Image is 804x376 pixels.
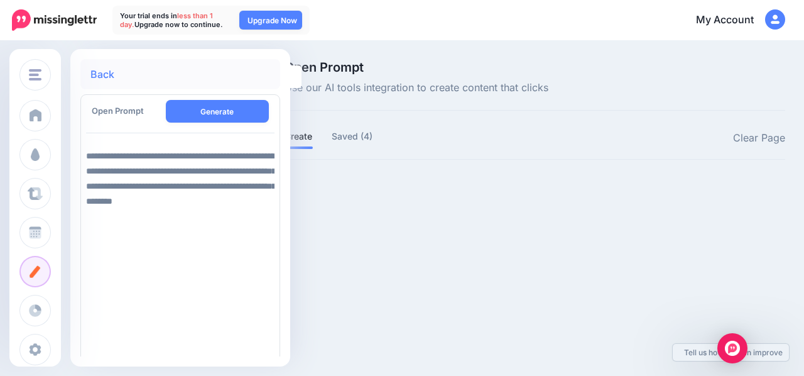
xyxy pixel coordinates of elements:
p: Your trial ends in Upgrade now to continue. [120,11,227,29]
span: less than 1 day. [120,11,213,29]
a: Back [90,69,114,79]
div: Open Intercom Messenger [717,333,747,363]
a: Clear Page [733,130,785,147]
a: My Account [683,5,785,36]
img: Missinglettr [12,9,97,31]
a: Saved (4) [332,129,373,144]
button: Generate [166,100,269,123]
span: Use our AI tools integration to create content that clicks [285,80,548,96]
a: Tell us how we can improve [673,344,789,361]
span: Open Prompt [92,106,144,116]
a: Upgrade Now [239,11,302,30]
span: Open Prompt [285,61,548,74]
a: Create [285,129,313,144]
img: menu.png [29,69,41,80]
